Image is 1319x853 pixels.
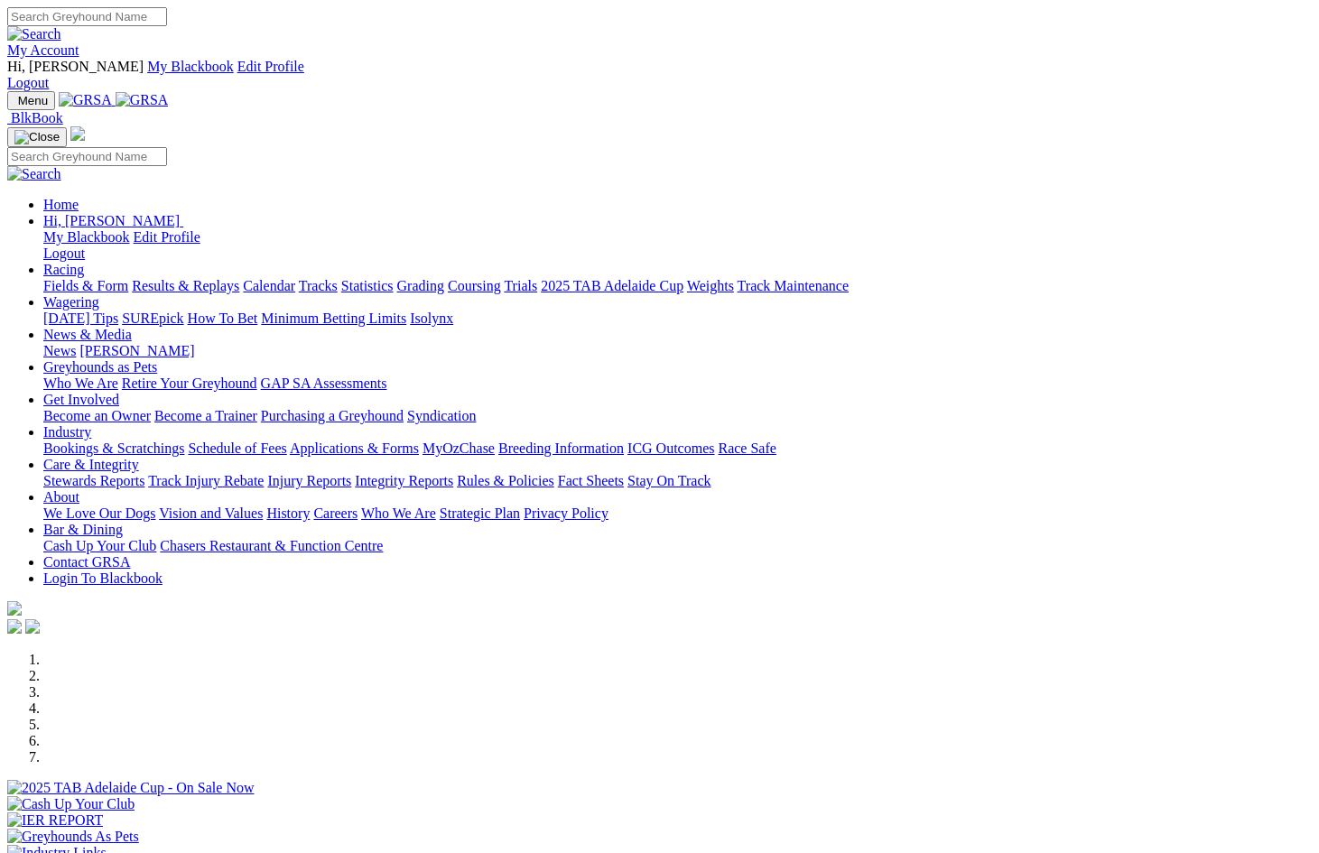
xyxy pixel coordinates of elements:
[70,126,85,141] img: logo-grsa-white.png
[188,440,286,456] a: Schedule of Fees
[448,278,501,293] a: Coursing
[267,473,351,488] a: Injury Reports
[7,26,61,42] img: Search
[43,278,128,293] a: Fields & Form
[25,619,40,634] img: twitter.svg
[43,489,79,505] a: About
[43,473,144,488] a: Stewards Reports
[498,440,624,456] a: Breeding Information
[410,311,453,326] a: Isolynx
[43,392,119,407] a: Get Involved
[43,246,85,261] a: Logout
[160,538,383,553] a: Chasers Restaurant & Function Centre
[43,522,123,537] a: Bar & Dining
[43,554,130,570] a: Contact GRSA
[423,440,495,456] a: MyOzChase
[7,91,55,110] button: Toggle navigation
[738,278,849,293] a: Track Maintenance
[43,197,79,212] a: Home
[7,127,67,147] button: Toggle navigation
[14,130,60,144] img: Close
[718,440,776,456] a: Race Safe
[43,278,1312,294] div: Racing
[440,505,520,521] a: Strategic Plan
[79,343,194,358] a: [PERSON_NAME]
[43,294,99,310] a: Wagering
[43,505,1312,522] div: About
[7,42,79,58] a: My Account
[627,440,714,456] a: ICG Outcomes
[341,278,394,293] a: Statistics
[43,440,184,456] a: Bookings & Scratchings
[407,408,476,423] a: Syndication
[7,110,63,125] a: BlkBook
[43,505,155,521] a: We Love Our Dogs
[43,229,130,245] a: My Blackbook
[122,376,257,391] a: Retire Your Greyhound
[134,229,200,245] a: Edit Profile
[7,166,61,182] img: Search
[43,376,1312,392] div: Greyhounds as Pets
[7,75,49,90] a: Logout
[11,110,63,125] span: BlkBook
[290,440,419,456] a: Applications & Forms
[43,213,183,228] a: Hi, [PERSON_NAME]
[43,327,132,342] a: News & Media
[7,619,22,634] img: facebook.svg
[397,278,444,293] a: Grading
[457,473,554,488] a: Rules & Policies
[43,408,151,423] a: Become an Owner
[524,505,608,521] a: Privacy Policy
[299,278,338,293] a: Tracks
[7,59,1312,91] div: My Account
[59,92,112,108] img: GRSA
[43,376,118,391] a: Who We Are
[43,473,1312,489] div: Care & Integrity
[558,473,624,488] a: Fact Sheets
[266,505,310,521] a: History
[261,408,404,423] a: Purchasing a Greyhound
[7,7,167,26] input: Search
[43,311,1312,327] div: Wagering
[43,538,156,553] a: Cash Up Your Club
[116,92,169,108] img: GRSA
[7,601,22,616] img: logo-grsa-white.png
[188,311,258,326] a: How To Bet
[43,408,1312,424] div: Get Involved
[43,538,1312,554] div: Bar & Dining
[43,229,1312,262] div: Hi, [PERSON_NAME]
[7,829,139,845] img: Greyhounds As Pets
[43,359,157,375] a: Greyhounds as Pets
[7,812,103,829] img: IER REPORT
[313,505,358,521] a: Careers
[18,94,48,107] span: Menu
[7,780,255,796] img: 2025 TAB Adelaide Cup - On Sale Now
[122,311,183,326] a: SUREpick
[43,424,91,440] a: Industry
[243,278,295,293] a: Calendar
[237,59,304,74] a: Edit Profile
[687,278,734,293] a: Weights
[7,147,167,166] input: Search
[261,376,387,391] a: GAP SA Assessments
[504,278,537,293] a: Trials
[43,213,180,228] span: Hi, [PERSON_NAME]
[147,59,234,74] a: My Blackbook
[541,278,683,293] a: 2025 TAB Adelaide Cup
[43,343,76,358] a: News
[627,473,711,488] a: Stay On Track
[148,473,264,488] a: Track Injury Rebate
[361,505,436,521] a: Who We Are
[43,570,163,586] a: Login To Blackbook
[43,457,139,472] a: Care & Integrity
[355,473,453,488] a: Integrity Reports
[154,408,257,423] a: Become a Trainer
[159,505,263,521] a: Vision and Values
[7,796,135,812] img: Cash Up Your Club
[43,440,1312,457] div: Industry
[43,343,1312,359] div: News & Media
[7,59,144,74] span: Hi, [PERSON_NAME]
[43,311,118,326] a: [DATE] Tips
[132,278,239,293] a: Results & Replays
[261,311,406,326] a: Minimum Betting Limits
